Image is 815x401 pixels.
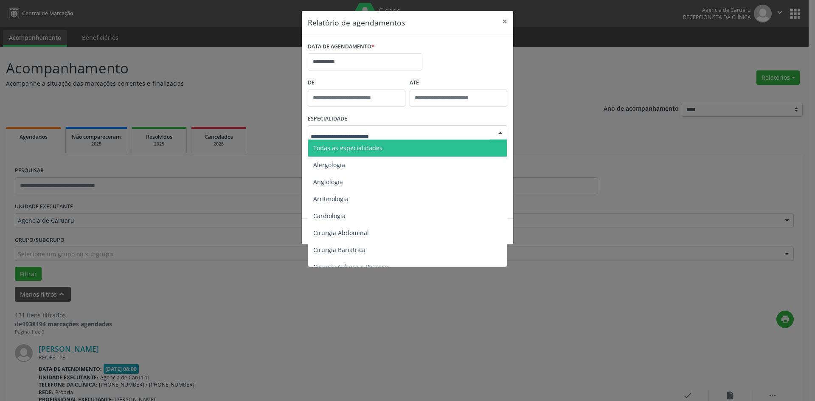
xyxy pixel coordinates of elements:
[496,11,513,32] button: Close
[410,76,507,90] label: ATÉ
[308,112,347,126] label: ESPECIALIDADE
[313,144,382,152] span: Todas as especialidades
[313,178,343,186] span: Angiologia
[313,263,388,271] span: Cirurgia Cabeça e Pescoço
[313,246,365,254] span: Cirurgia Bariatrica
[313,161,345,169] span: Alergologia
[313,212,346,220] span: Cardiologia
[313,229,369,237] span: Cirurgia Abdominal
[308,76,405,90] label: De
[308,40,374,53] label: DATA DE AGENDAMENTO
[313,195,348,203] span: Arritmologia
[308,17,405,28] h5: Relatório de agendamentos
